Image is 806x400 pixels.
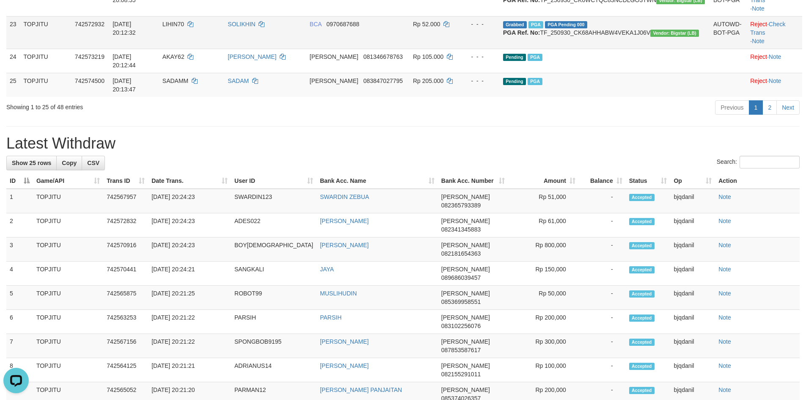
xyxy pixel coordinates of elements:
[12,160,51,166] span: Show 25 rows
[228,21,255,28] a: SOLIKHIN
[148,189,231,213] td: [DATE] 20:24:23
[528,21,543,28] span: Marked by bjqsamuel
[310,53,358,60] span: [PERSON_NAME]
[228,53,276,60] a: [PERSON_NAME]
[579,173,626,189] th: Balance: activate to sort column ascending
[629,266,655,273] span: Accepted
[629,242,655,249] span: Accepted
[718,386,731,393] a: Note
[320,338,369,345] a: [PERSON_NAME]
[148,334,231,358] td: [DATE] 20:21:22
[747,16,802,49] td: · ·
[503,78,526,85] span: Pending
[441,202,481,209] span: Copy 082365793389 to clipboard
[3,3,29,29] button: Open LiveChat chat widget
[33,358,103,382] td: TOPJITU
[503,54,526,61] span: Pending
[441,226,481,233] span: Copy 082341345883 to clipboard
[441,338,490,345] span: [PERSON_NAME]
[231,286,316,310] td: ROBOT99
[20,73,72,97] td: TOPJITU
[503,29,540,36] b: PGA Ref. No:
[103,334,148,358] td: 742567156
[579,262,626,286] td: -
[148,310,231,334] td: [DATE] 20:21:22
[629,218,655,225] span: Accepted
[463,52,496,61] div: - - -
[6,286,33,310] td: 5
[718,242,731,248] a: Note
[56,156,82,170] a: Copy
[327,21,360,28] span: Copy 0970687688 to clipboard
[762,100,777,115] a: 2
[103,213,148,237] td: 742572832
[441,290,490,297] span: [PERSON_NAME]
[231,334,316,358] td: SPONGBOB9195
[508,334,578,358] td: Rp 300,000
[718,338,731,345] a: Note
[750,77,767,84] a: Reject
[441,386,490,393] span: [PERSON_NAME]
[769,77,781,84] a: Note
[310,21,322,28] span: BCA
[162,21,184,28] span: LIHIN70
[441,218,490,224] span: [PERSON_NAME]
[776,100,800,115] a: Next
[20,49,72,73] td: TOPJITU
[579,237,626,262] td: -
[718,218,731,224] a: Note
[718,362,731,369] a: Note
[508,286,578,310] td: Rp 50,000
[33,173,103,189] th: Game/API: activate to sort column ascending
[6,358,33,382] td: 8
[626,173,671,189] th: Status: activate to sort column ascending
[6,135,800,152] h1: Latest Withdraw
[6,156,57,170] a: Show 25 rows
[545,21,587,28] span: PGA Pending
[6,262,33,286] td: 4
[363,53,403,60] span: Copy 081346678763 to clipboard
[441,242,490,248] span: [PERSON_NAME]
[413,53,443,60] span: Rp 105.000
[579,213,626,237] td: -
[6,173,33,189] th: ID: activate to sort column descending
[310,77,358,84] span: [PERSON_NAME]
[670,213,715,237] td: bjqdanil
[231,310,316,334] td: PARSIH
[441,193,490,200] span: [PERSON_NAME]
[670,262,715,286] td: bjqdanil
[750,53,767,60] a: Reject
[508,262,578,286] td: Rp 150,000
[320,290,357,297] a: MUSLIHUDIN
[579,310,626,334] td: -
[320,362,369,369] a: [PERSON_NAME]
[320,193,369,200] a: SWARDIN ZEBUA
[508,189,578,213] td: Rp 51,000
[6,73,20,97] td: 25
[508,237,578,262] td: Rp 800,000
[413,21,440,28] span: Rp 52.000
[231,237,316,262] td: BOY[DEMOGRAPHIC_DATA]
[508,213,578,237] td: Rp 61,000
[6,189,33,213] td: 1
[33,262,103,286] td: TOPJITU
[363,77,403,84] span: Copy 083847027795 to clipboard
[508,310,578,334] td: Rp 200,000
[670,286,715,310] td: bjqdanil
[718,266,731,273] a: Note
[113,77,136,93] span: [DATE] 20:13:47
[320,266,334,273] a: JAYA
[82,156,105,170] a: CSV
[500,16,710,49] td: TF_250930_CK68AHHABW4VEKA1J06V
[320,386,402,393] a: [PERSON_NAME] PANJAITAN
[750,21,785,36] a: Check Trans
[6,213,33,237] td: 2
[113,53,136,69] span: [DATE] 20:12:44
[148,358,231,382] td: [DATE] 20:21:21
[6,99,330,111] div: Showing 1 to 25 of 48 entries
[231,358,316,382] td: ADRIANUS14
[441,323,481,329] span: Copy 083102256076 to clipboard
[103,310,148,334] td: 742563253
[320,314,341,321] a: PARSIH
[320,242,369,248] a: [PERSON_NAME]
